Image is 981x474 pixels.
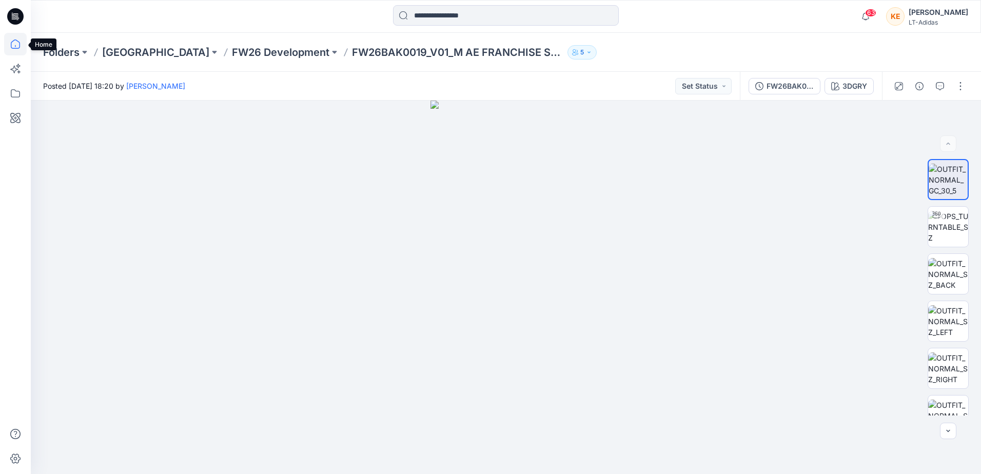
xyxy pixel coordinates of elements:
[928,211,968,243] img: TOPS_TURNTABLE_SZ
[232,45,329,60] a: FW26 Development
[928,258,968,290] img: OUTFIT_NORMAL_SZ_BACK
[126,82,185,90] a: [PERSON_NAME]
[43,81,185,91] span: Posted [DATE] 18:20 by
[43,45,80,60] a: Folders
[567,45,597,60] button: 5
[749,78,820,94] button: FW26BAK0019_V01_M AE FRANCHISE SWEATPANT
[430,101,581,474] img: eyJhbGciOiJIUzI1NiIsImtpZCI6IjAiLCJzbHQiOiJzZXMiLCJ0eXAiOiJKV1QifQ.eyJkYXRhIjp7InR5cGUiOiJzdG9yYW...
[909,6,968,18] div: [PERSON_NAME]
[352,45,563,60] p: FW26BAK0019_V01_M AE FRANCHISE SWEATPANT
[842,81,867,92] div: 3DGRY
[865,9,876,17] span: 63
[911,78,928,94] button: Details
[909,18,968,26] div: LT-Adidas
[928,400,968,432] img: OUTFIT_NORMAL_SZ_FRONT
[928,352,968,385] img: OUTFIT_NORMAL_SZ_RIGHT
[767,81,814,92] div: FW26BAK0019_V01_M AE FRANCHISE SWEATPANT
[929,164,968,196] img: OUTFIT_NORMAL_GC_30_5
[928,305,968,338] img: OUTFIT_NORMAL_SZ_LEFT
[825,78,874,94] button: 3DGRY
[102,45,209,60] a: [GEOGRAPHIC_DATA]
[580,47,584,58] p: 5
[886,7,905,26] div: KE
